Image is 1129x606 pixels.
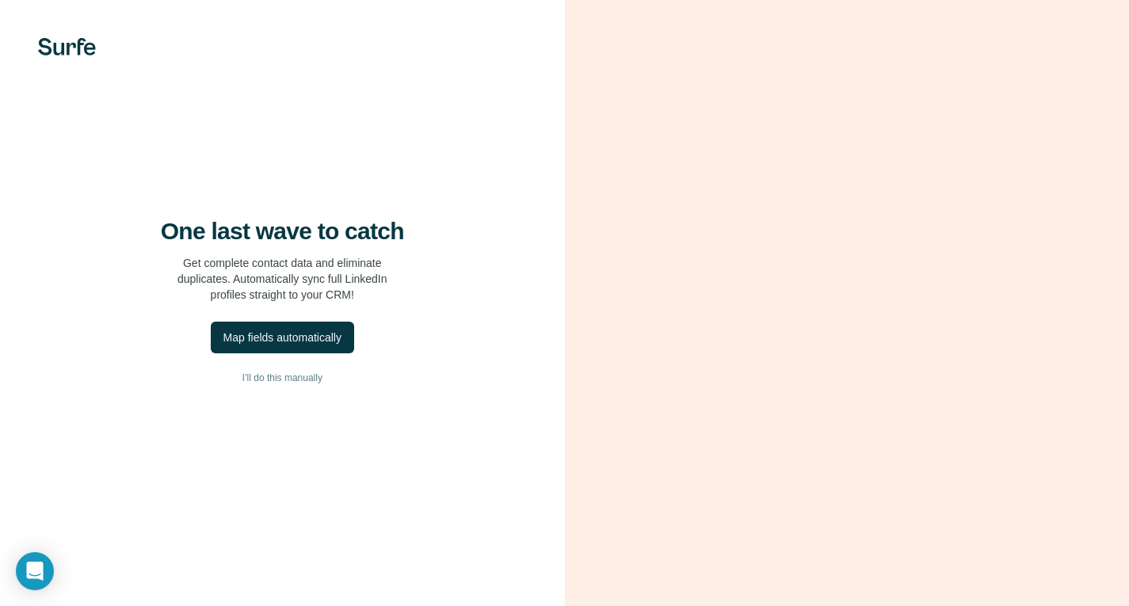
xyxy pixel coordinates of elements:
[177,255,387,303] p: Get complete contact data and eliminate duplicates. Automatically sync full LinkedIn profiles str...
[38,38,96,55] img: Surfe's logo
[211,322,354,353] button: Map fields automatically
[161,217,404,246] h4: One last wave to catch
[223,330,341,345] div: Map fields automatically
[32,366,533,390] button: I’ll do this manually
[242,371,322,385] span: I’ll do this manually
[16,552,54,590] div: Open Intercom Messenger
